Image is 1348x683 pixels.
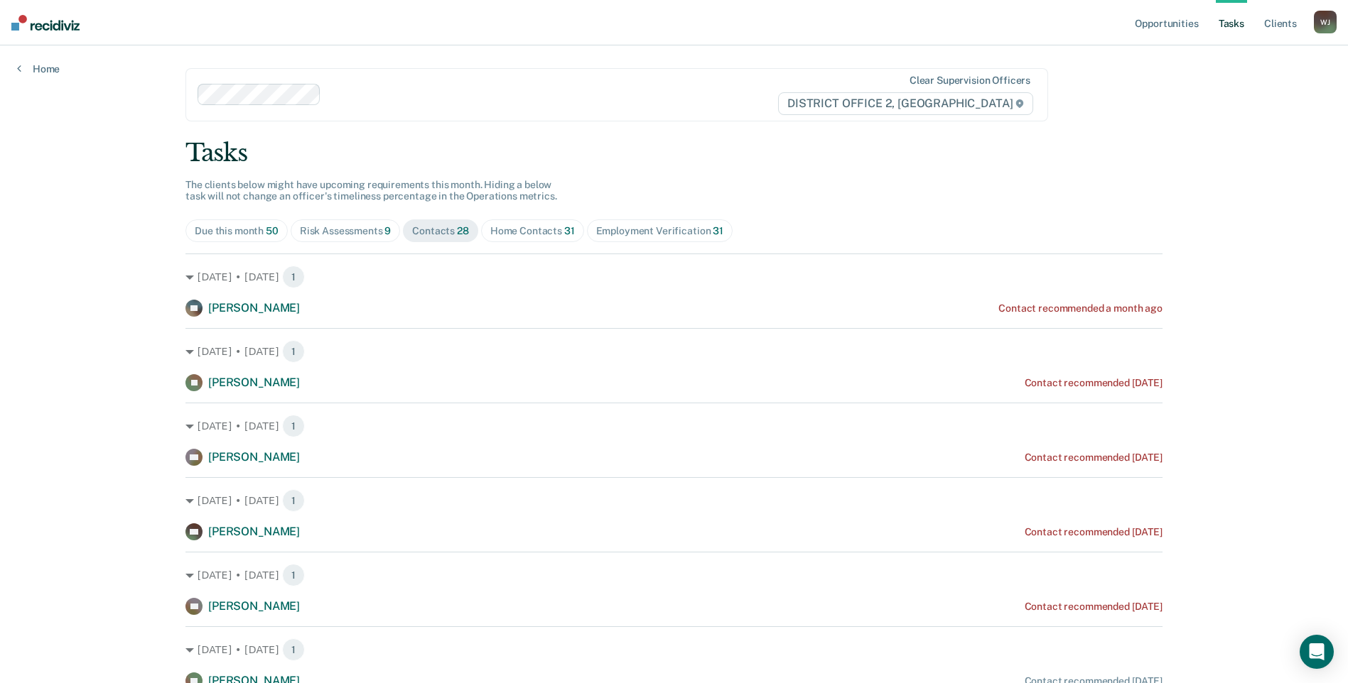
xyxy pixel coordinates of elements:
div: Risk Assessments [300,225,392,237]
div: [DATE] • [DATE] 1 [185,638,1163,661]
span: 1 [282,340,305,363]
div: Home Contacts [490,225,575,237]
span: [PERSON_NAME] [208,376,300,389]
span: 28 [457,225,469,236]
div: [DATE] • [DATE] 1 [185,266,1163,288]
div: [DATE] • [DATE] 1 [185,340,1163,363]
span: 9 [384,225,391,236]
div: Employment Verification [596,225,723,237]
div: Contact recommended [DATE] [1025,601,1163,613]
span: The clients below might have upcoming requirements this month. Hiding a below task will not chang... [185,179,557,202]
div: Tasks [185,138,1163,168]
button: WJ [1314,11,1337,33]
span: [PERSON_NAME] [208,599,300,613]
div: Contact recommended [DATE] [1025,526,1163,538]
div: Clear supervision officers [910,75,1030,87]
div: W J [1314,11,1337,33]
a: Home [17,62,60,75]
span: [PERSON_NAME] [208,525,300,538]
div: Contact recommended [DATE] [1025,452,1163,464]
div: Contact recommended [DATE] [1025,377,1163,389]
span: 1 [282,266,305,288]
span: 31 [564,225,575,236]
span: 1 [282,415,305,437]
span: 1 [282,638,305,661]
div: [DATE] • [DATE] 1 [185,564,1163,586]
span: 50 [266,225,279,236]
div: Contact recommended a month ago [998,302,1163,315]
span: DISTRICT OFFICE 2, [GEOGRAPHIC_DATA] [778,92,1033,115]
div: [DATE] • [DATE] 1 [185,489,1163,512]
span: 1 [282,564,305,586]
span: 1 [282,489,305,512]
img: Recidiviz [11,15,80,31]
div: [DATE] • [DATE] 1 [185,415,1163,437]
div: Contacts [412,225,469,237]
span: [PERSON_NAME] [208,301,300,315]
div: Open Intercom Messenger [1300,635,1334,669]
span: [PERSON_NAME] [208,450,300,464]
span: 31 [713,225,723,236]
div: Due this month [195,225,279,237]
